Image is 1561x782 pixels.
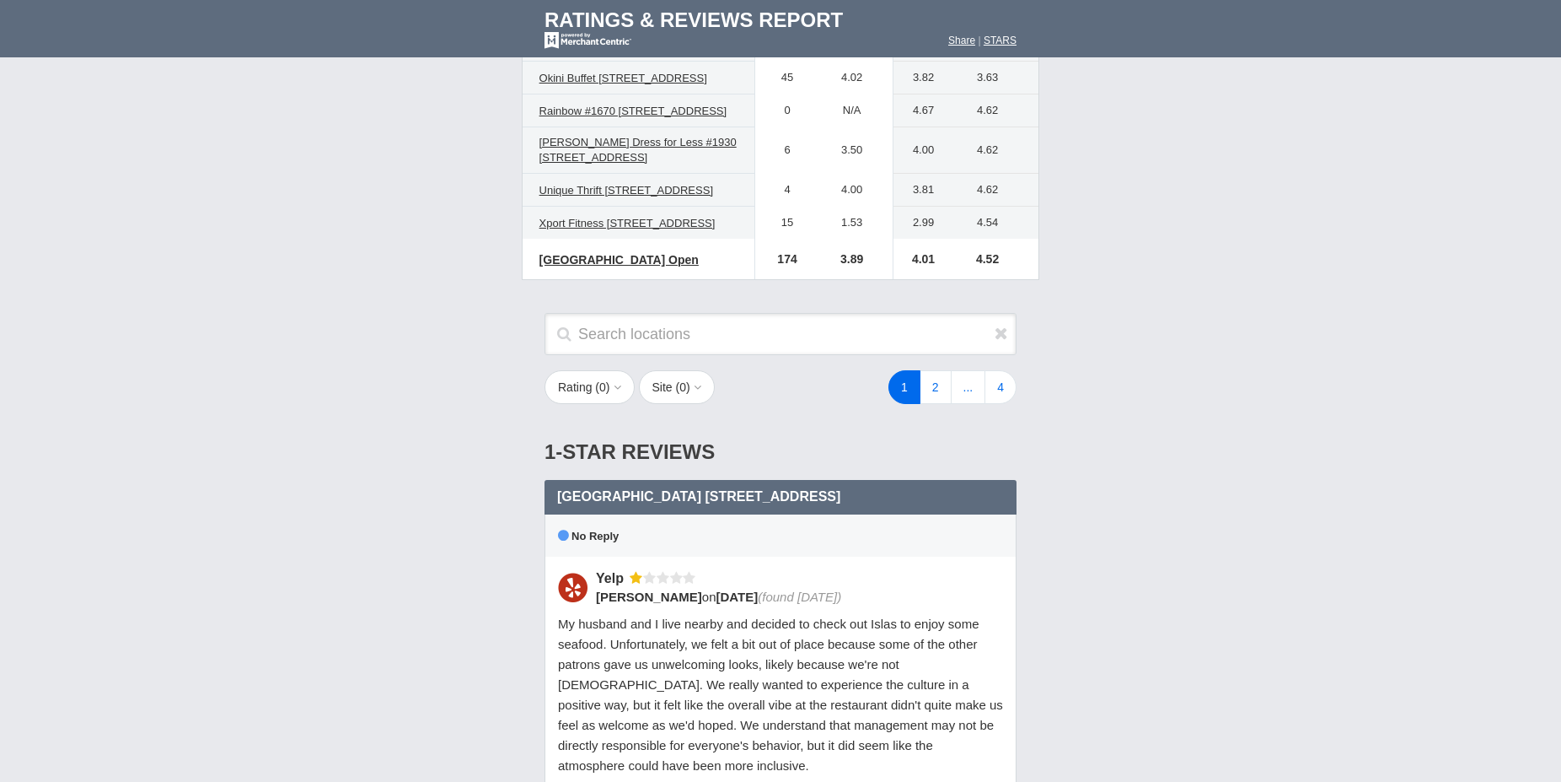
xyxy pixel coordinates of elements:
[557,489,840,504] span: [GEOGRAPHIC_DATA] [STREET_ADDRESS]
[951,370,986,404] a: ...
[539,136,737,164] span: [PERSON_NAME] Dress for Less #1930 [STREET_ADDRESS]
[893,94,945,127] td: 4.67
[531,68,716,89] a: Okini Buffet [STREET_ADDRESS]
[544,424,1017,480] div: 1-Star Reviews
[945,239,1039,279] td: 4.52
[755,94,812,127] td: 0
[811,239,893,279] td: 3.89
[755,207,812,240] td: 15
[558,573,587,602] img: Yelp
[755,174,812,207] td: 4
[596,590,702,604] span: [PERSON_NAME]
[596,588,992,606] div: on
[811,207,893,240] td: 1.53
[639,370,715,404] button: Site (0)
[544,32,631,49] img: mc-powered-by-logo-white-103.png
[544,370,635,404] button: Rating (0)
[811,94,893,127] td: N/A
[893,62,945,94] td: 3.82
[811,62,893,94] td: 4.02
[599,380,606,394] span: 0
[893,127,945,174] td: 4.00
[811,127,893,174] td: 3.50
[755,127,812,174] td: 6
[948,35,975,46] a: Share
[945,174,1039,207] td: 4.62
[558,530,619,542] span: No Reply
[755,62,812,94] td: 45
[539,253,699,267] span: [GEOGRAPHIC_DATA] Open
[920,370,952,404] a: 2
[811,174,893,207] td: 4.00
[539,72,707,84] span: Okini Buffet [STREET_ADDRESS]
[978,35,980,46] span: |
[984,370,1017,404] a: 4
[531,132,746,168] a: [PERSON_NAME] Dress for Less #1930 [STREET_ADDRESS]
[888,370,920,404] a: 1
[893,207,945,240] td: 2.99
[539,184,713,197] span: Unique Thrift [STREET_ADDRESS]
[945,62,1039,94] td: 3.63
[531,213,724,234] a: Xport Fitness [STREET_ADDRESS]
[531,101,736,121] a: Rainbow #1670 [STREET_ADDRESS]
[539,105,727,117] span: Rainbow #1670 [STREET_ADDRESS]
[539,217,716,229] span: Xport Fitness [STREET_ADDRESS]
[596,569,630,587] div: Yelp
[945,94,1039,127] td: 4.62
[945,207,1039,240] td: 4.54
[679,380,686,394] span: 0
[755,239,812,279] td: 174
[984,35,1017,46] a: STARS
[893,239,945,279] td: 4.01
[758,590,841,604] span: (found [DATE])
[531,181,721,201] a: Unique Thrift [STREET_ADDRESS]
[893,174,945,207] td: 3.81
[558,617,1003,773] span: My husband and I live nearby and decided to check out Islas to enjoy some seafood. Unfortunately,...
[945,127,1039,174] td: 4.62
[716,590,759,604] span: [DATE]
[531,250,707,270] a: [GEOGRAPHIC_DATA] Open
